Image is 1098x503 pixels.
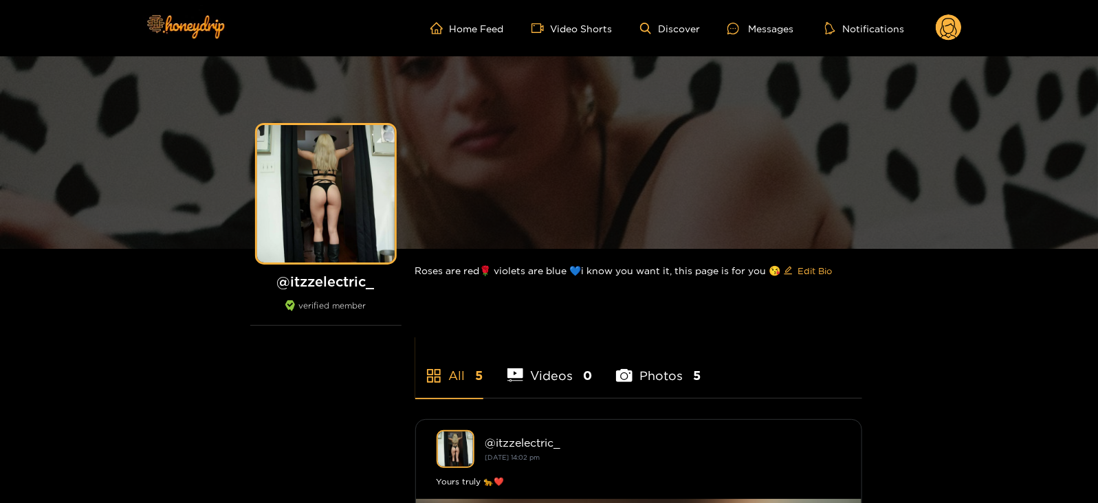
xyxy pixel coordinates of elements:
li: Videos [507,336,593,398]
a: Discover [640,23,700,34]
div: Yours truly 🐆❤️ [437,475,841,489]
span: 0 [583,367,592,384]
li: Photos [616,336,701,398]
span: appstore [426,368,442,384]
img: itzzelectric_ [437,430,474,468]
button: editEdit Bio [781,260,835,282]
span: 5 [476,367,483,384]
a: Home Feed [430,22,504,34]
h1: @ itzzelectric_ [250,273,402,290]
span: home [430,22,450,34]
div: Roses are red🌹 violets are blue 💙i know you want it, this page is for you 😘 [415,249,862,293]
span: edit [784,266,793,276]
button: Notifications [821,21,908,35]
div: @ itzzelectric_ [485,436,841,449]
div: Messages [727,21,793,36]
a: Video Shorts [531,22,613,34]
span: video-camera [531,22,551,34]
span: Edit Bio [798,264,833,278]
small: [DATE] 14:02 pm [485,454,540,461]
li: All [415,336,483,398]
div: verified member [250,300,402,326]
span: 5 [693,367,701,384]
